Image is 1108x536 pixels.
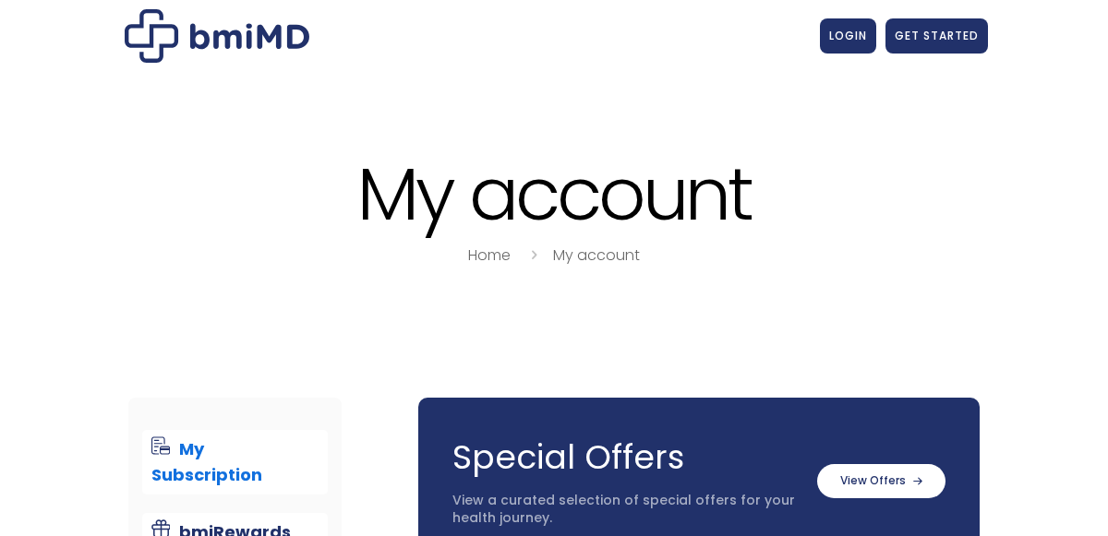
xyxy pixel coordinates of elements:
a: My Subscription [142,430,327,494]
span: GET STARTED [895,28,979,43]
a: Home [468,244,511,266]
i: breadcrumbs separator [524,244,544,266]
h3: Special Offers [452,435,799,481]
h1: My account [120,155,988,233]
a: My account [553,244,640,266]
a: LOGIN [820,18,876,54]
span: LOGIN [829,28,867,43]
p: View a curated selection of special offers for your health journey. [452,492,799,528]
img: My account [125,9,309,63]
a: GET STARTED [885,18,988,54]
